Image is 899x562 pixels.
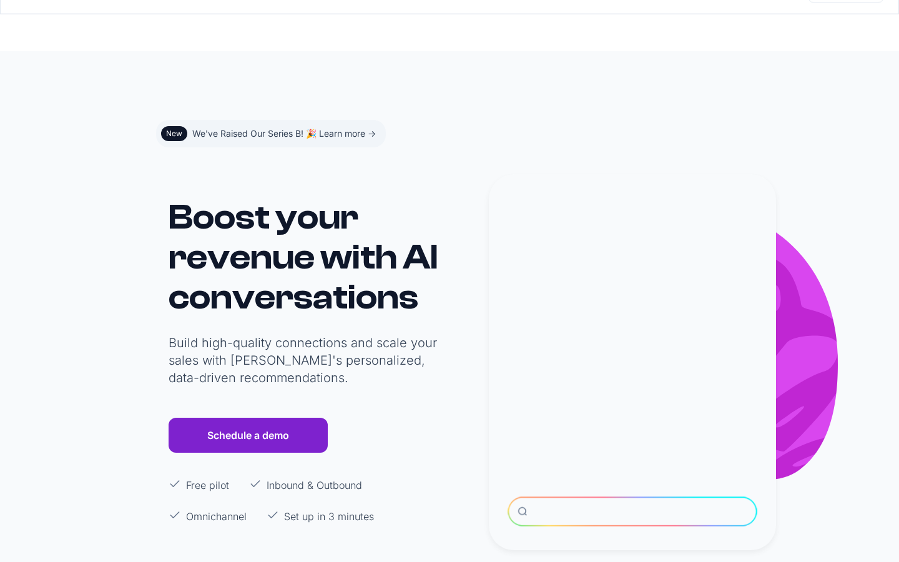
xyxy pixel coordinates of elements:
ul: Language list [25,540,75,558]
p: Omnichannel [186,509,247,524]
div: New [166,129,182,139]
p: Inbound & Outbound [267,478,362,493]
a: NewWe've Raised Our Series B! 🎉 Learn more -> [156,120,386,147]
h1: Boost your revenue with AI conversations [169,197,443,317]
p: Free pilot [186,478,229,493]
aside: Language selected: English [12,539,75,558]
p: Set up in 3 minutes [284,509,374,524]
p: Build high-quality connections and scale your sales with [PERSON_NAME]'s personalized, data-drive... [169,334,443,387]
a: Schedule a demo [169,418,328,453]
div: We've Raised Our Series B! 🎉 Learn more -> [192,125,376,142]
